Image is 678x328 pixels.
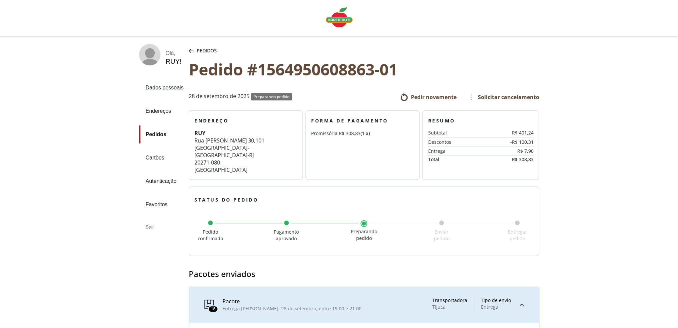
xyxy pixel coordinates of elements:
[139,172,184,190] a: Autenticação
[326,7,353,27] img: Logo
[187,44,218,57] button: Pedidos
[189,93,249,100] span: 28 de setembro de 2025
[189,287,539,323] summary: 18PacoteEntrega [PERSON_NAME], 28 de setembro, entre 19:00 e 21:00TransportadoraTijucaTipo de env...
[194,166,247,174] span: [GEOGRAPHIC_DATA]
[194,159,220,166] span: 20271-080
[194,137,247,144] span: Rua [PERSON_NAME]
[432,304,467,310] div: Tijuca
[211,307,215,312] span: 18
[339,130,361,136] span: R$ 308,83
[189,269,539,279] h3: Pacotes enviados
[428,157,481,162] div: Total
[311,130,414,137] div: Promissória
[222,298,362,304] div: Pacote
[428,117,533,124] h3: Resumo
[508,229,527,242] span: Entregar pedido
[194,129,205,137] strong: RUY
[194,151,247,159] span: [GEOGRAPHIC_DATA]
[491,139,533,145] div: -R$ 100,31
[247,144,249,151] span: -
[481,298,511,303] div: Tipo de envio
[139,149,184,167] a: Cartões
[432,298,467,303] div: Transportadora
[194,144,247,151] span: [GEOGRAPHIC_DATA]
[166,58,182,65] div: RUY !
[255,137,264,144] span: 101
[166,50,182,56] div: Olá ,
[491,148,533,154] div: R$ 7,90
[249,151,254,159] span: RJ
[481,157,533,162] div: R$ 308,83
[194,117,297,124] h3: Endereço
[351,228,377,241] span: Preparando pedido
[467,92,539,102] a: Solicitar cancelamento
[481,304,511,310] div: Entrega
[139,219,184,235] div: Sair
[139,79,184,97] a: Dados pessoais
[254,137,255,144] span: ,
[361,130,370,136] span: (1 x)
[428,148,491,154] div: Entrega
[139,196,184,214] a: Favoritos
[222,306,362,311] div: Entrega [PERSON_NAME], 28 de setembro, entre 19:00 e 21:00
[411,93,457,101] span: Pedir novamente
[189,60,539,78] div: Pedido #1564950608863-01
[248,137,254,144] span: 30
[253,94,289,99] span: Preparando pedido
[323,5,355,31] a: Logo
[400,93,457,101] a: Pedir novamente
[311,117,414,124] h3: Forma de Pagamento
[428,130,491,135] div: Subtotal
[139,125,184,143] a: Pedidos
[434,229,450,242] span: Enviar pedido
[491,130,533,135] div: R$ 401,24
[194,197,258,203] span: Status do pedido
[428,139,491,145] div: Descontos
[274,229,299,242] span: Pagamento aprovado
[247,151,249,159] span: -
[198,229,223,242] span: Pedido confirmado
[139,102,184,120] a: Endereços
[197,47,217,54] span: Pedidos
